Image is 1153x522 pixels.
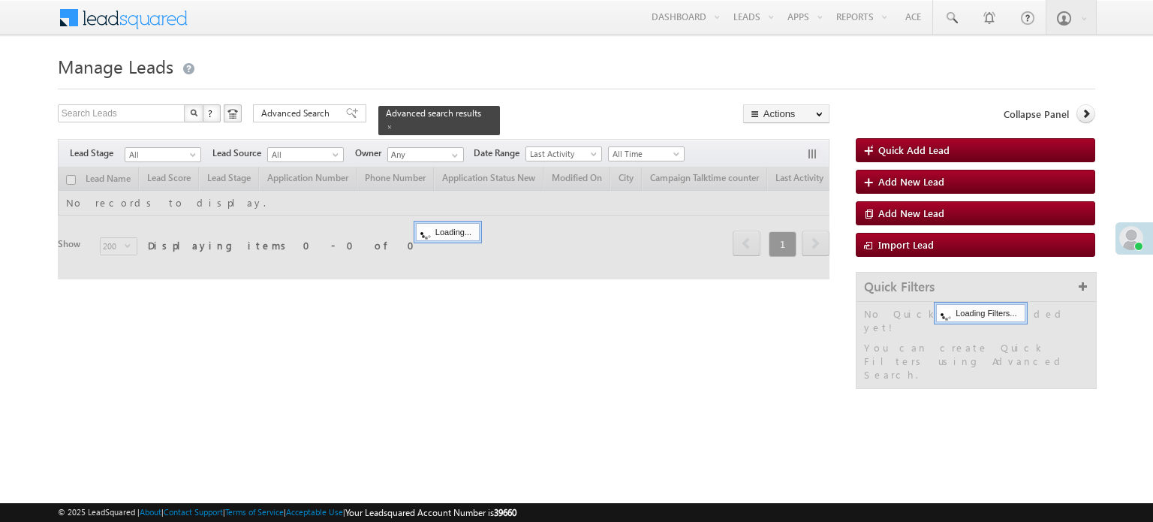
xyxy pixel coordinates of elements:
span: All Time [609,147,680,161]
span: Import Lead [878,238,934,251]
span: Manage Leads [58,54,173,78]
a: All Time [608,146,685,161]
span: Date Range [474,146,525,160]
button: Actions [743,104,829,123]
span: Advanced Search [261,107,334,120]
a: Contact Support [164,507,223,517]
span: 39660 [494,507,516,518]
a: All [125,147,201,162]
img: Search [190,109,197,116]
div: Loading... [416,223,480,241]
span: Add New Lead [878,175,944,188]
span: Owner [355,146,387,160]
span: All [125,148,197,161]
a: About [140,507,161,517]
span: Quick Add Lead [878,143,950,156]
span: © 2025 LeadSquared | | | | | [58,505,516,520]
a: Terms of Service [225,507,284,517]
button: ? [203,104,221,122]
a: All [267,147,344,162]
a: Acceptable Use [286,507,343,517]
span: Lead Source [212,146,267,160]
a: Show All Items [444,148,462,163]
span: ? [208,107,215,119]
span: Add New Lead [878,207,944,219]
span: Your Leadsquared Account Number is [345,507,516,518]
span: Last Activity [526,147,598,161]
div: Loading Filters... [936,304,1025,322]
span: All [268,148,339,161]
a: Last Activity [525,146,602,161]
span: Collapse Panel [1004,107,1069,121]
span: Advanced search results [386,107,481,119]
input: Type to Search [387,147,464,162]
span: Lead Stage [70,146,125,160]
